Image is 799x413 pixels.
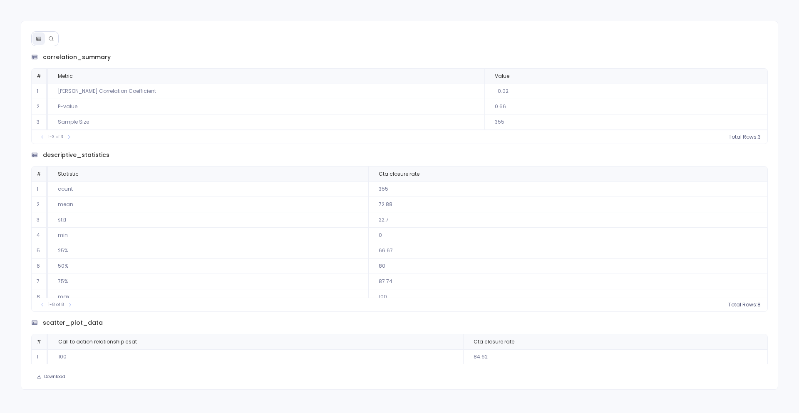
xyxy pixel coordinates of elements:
[368,274,768,289] td: 87.74
[37,170,41,177] span: #
[32,84,48,99] td: 1
[758,134,761,140] span: 3
[757,301,761,308] span: 8
[368,289,768,305] td: 100
[484,99,768,114] td: 0.66
[729,134,758,140] span: Total Rows:
[48,212,368,228] td: std
[48,301,64,308] span: 1-8 of 8
[48,289,368,305] td: max
[484,84,768,99] td: -0.02
[32,99,48,114] td: 2
[37,338,41,345] span: #
[32,349,48,365] td: 1
[32,274,48,289] td: 7
[474,338,514,345] span: Cta closure rate
[368,259,768,274] td: 80
[728,301,757,308] span: Total Rows:
[32,114,48,130] td: 3
[48,274,368,289] td: 75%
[32,228,48,243] td: 4
[368,182,768,197] td: 355
[48,99,484,114] td: P-value
[43,318,103,327] span: scatter_plot_data
[58,171,79,177] span: Statistic
[37,72,41,80] span: #
[58,338,137,345] span: Call to action relationship csat
[368,228,768,243] td: 0
[379,171,419,177] span: Cta closure rate
[368,243,768,259] td: 66.67
[48,228,368,243] td: min
[32,243,48,259] td: 5
[43,53,111,62] span: correlation_summary
[495,73,509,80] span: Value
[463,349,768,365] td: 84.62
[32,259,48,274] td: 6
[31,371,71,383] button: Download
[32,289,48,305] td: 8
[48,243,368,259] td: 25%
[43,151,109,159] span: descriptive_statistics
[44,374,65,380] span: Download
[48,197,368,212] td: mean
[32,197,48,212] td: 2
[48,259,368,274] td: 50%
[32,182,48,197] td: 1
[32,212,48,228] td: 3
[58,73,73,80] span: Metric
[48,182,368,197] td: count
[368,197,768,212] td: 72.88
[484,114,768,130] td: 355
[48,349,463,365] td: 100
[48,114,484,130] td: Sample Size
[368,212,768,228] td: 22.7
[48,84,484,99] td: [PERSON_NAME] Correlation Coefficient
[48,134,63,140] span: 1-3 of 3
